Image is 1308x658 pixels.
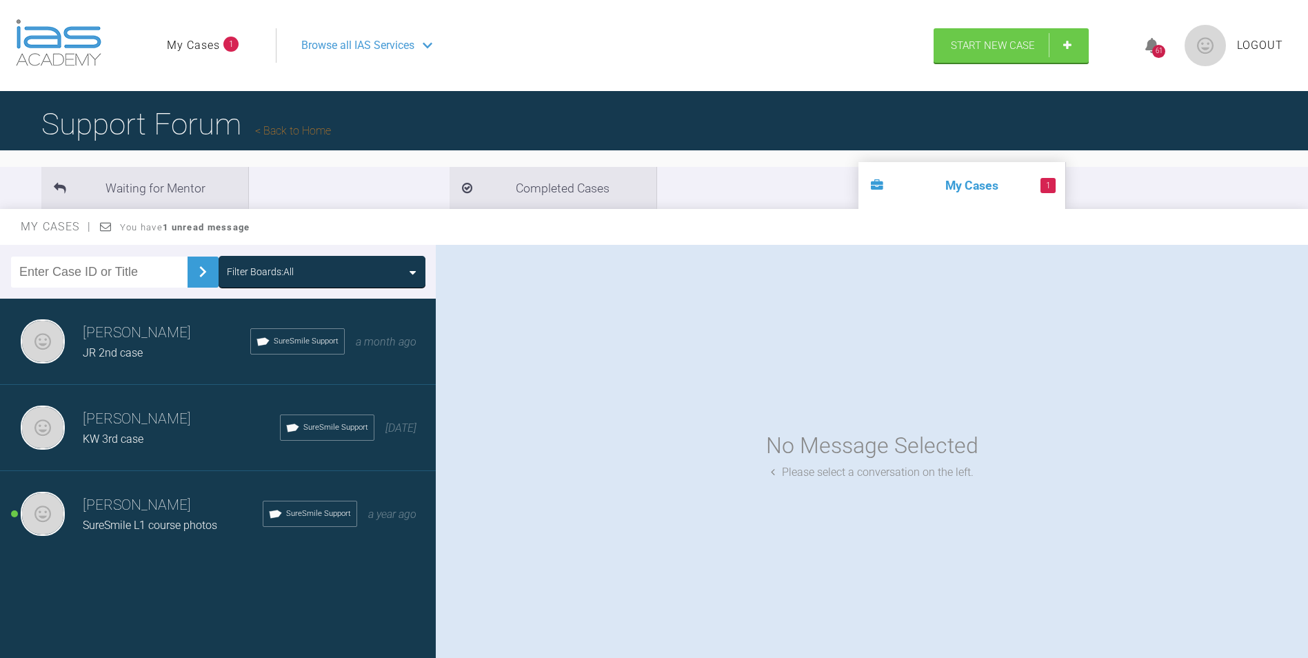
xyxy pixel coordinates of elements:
span: [DATE] [385,421,416,435]
span: 1 [1040,178,1056,193]
img: chevronRight.28bd32b0.svg [192,261,214,283]
li: My Cases [858,162,1065,209]
span: SureSmile L1 course photos [83,519,217,532]
span: 1 [223,37,239,52]
img: Isabella Sharrock [21,406,65,450]
img: profile.png [1185,25,1226,66]
span: JR 2nd case [83,346,143,359]
span: You have [120,222,250,232]
span: SureSmile Support [303,421,368,434]
li: Waiting for Mentor [41,167,248,209]
span: My Cases [21,220,92,233]
a: My Cases [167,37,220,54]
h3: [PERSON_NAME] [83,494,263,517]
input: Enter Case ID or Title [11,257,188,288]
span: Start New Case [951,39,1035,52]
div: Filter Boards: All [227,264,294,279]
strong: 1 unread message [163,222,250,232]
span: SureSmile Support [274,335,339,348]
a: Back to Home [255,124,331,137]
div: No Message Selected [766,428,978,463]
div: 61 [1152,45,1165,58]
img: logo-light.3e3ef733.png [16,19,101,66]
span: SureSmile Support [286,508,351,520]
span: a year ago [368,508,416,521]
span: KW 3rd case [83,432,143,446]
h3: [PERSON_NAME] [83,408,280,431]
img: Isabella Sharrock [21,492,65,536]
li: Completed Cases [450,167,656,209]
a: Start New Case [934,28,1089,63]
div: Please select a conversation on the left. [771,463,974,481]
h3: [PERSON_NAME] [83,321,250,345]
span: a month ago [356,335,416,348]
img: Isabella Sharrock [21,319,65,363]
span: Browse all IAS Services [301,37,414,54]
h1: Support Forum [41,100,331,148]
a: Logout [1237,37,1283,54]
